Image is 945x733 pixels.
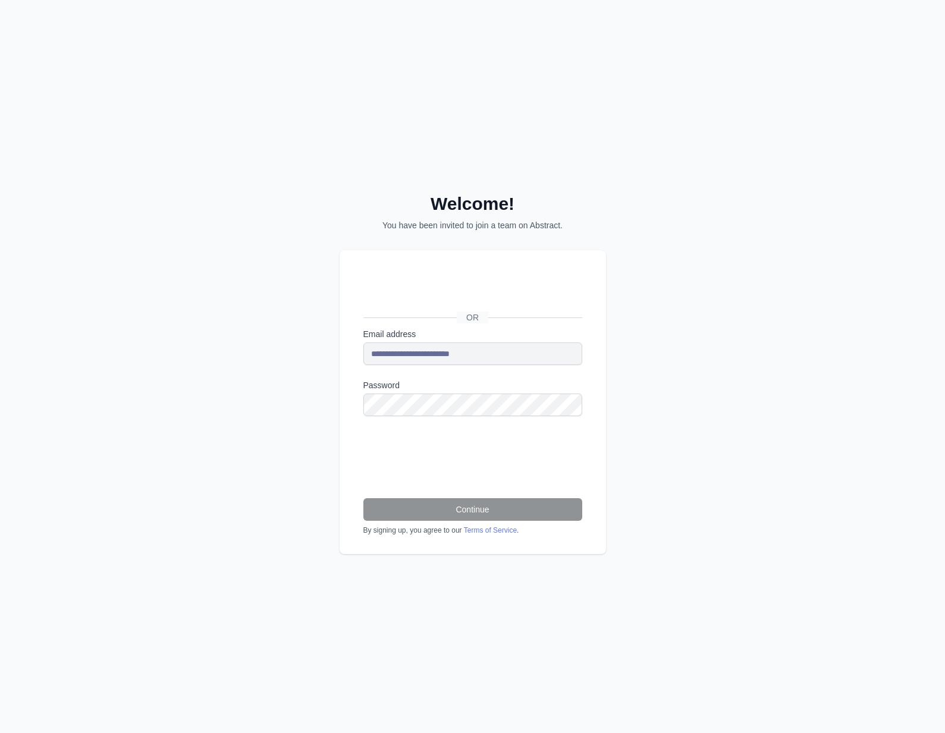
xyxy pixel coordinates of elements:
[363,328,582,340] label: Email address
[363,526,582,535] div: By signing up, you agree to our .
[464,526,517,534] a: Terms of Service
[363,379,582,391] label: Password
[340,219,606,231] p: You have been invited to join a team on Abstract.
[340,193,606,215] h2: Welcome!
[357,278,586,304] iframe: Sign in with Google Button
[457,312,488,323] span: OR
[363,430,544,477] iframe: reCAPTCHA
[363,498,582,521] button: Continue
